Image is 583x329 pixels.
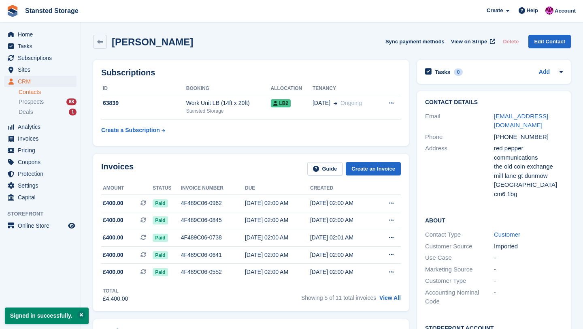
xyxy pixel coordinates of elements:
[310,199,375,207] div: [DATE] 02:00 AM
[18,133,66,144] span: Invoices
[539,68,550,77] a: Add
[494,242,563,251] div: Imported
[18,145,66,156] span: Pricing
[425,265,494,274] div: Marketing Source
[19,98,44,106] span: Prospects
[153,268,168,276] span: Paid
[186,107,271,115] div: Stansted Storage
[4,133,77,144] a: menu
[4,168,77,179] a: menu
[245,251,310,259] div: [DATE] 02:00 AM
[494,231,520,238] a: Customer
[313,82,378,95] th: Tenancy
[181,233,245,242] div: 4F489C06-0738
[153,251,168,259] span: Paid
[181,182,245,195] th: Invoice number
[346,162,401,175] a: Create an Invoice
[555,7,576,15] span: Account
[494,265,563,274] div: -
[6,5,19,17] img: stora-icon-8386f47178a22dfd0bd8f6a31ec36ba5ce8667c1dd55bd0f319d3a0aa187defe.svg
[7,210,81,218] span: Storefront
[379,295,401,301] a: View All
[310,233,375,242] div: [DATE] 02:01 AM
[153,199,168,207] span: Paid
[494,190,563,199] div: cm6 1bg
[112,36,193,47] h2: [PERSON_NAME]
[4,52,77,64] a: menu
[4,156,77,168] a: menu
[340,100,362,106] span: Ongoing
[18,52,66,64] span: Subscriptions
[18,41,66,52] span: Tasks
[494,132,563,142] div: [PHONE_NUMBER]
[425,132,494,142] div: Phone
[101,68,401,77] h2: Subscriptions
[153,216,168,224] span: Paid
[527,6,538,15] span: Help
[448,35,497,48] a: View on Stripe
[4,180,77,191] a: menu
[18,168,66,179] span: Protection
[103,216,123,224] span: £400.00
[18,192,66,203] span: Capital
[425,253,494,263] div: Use Case
[245,182,310,195] th: Due
[18,76,66,87] span: CRM
[18,220,66,231] span: Online Store
[307,162,343,175] a: Guide
[451,38,487,46] span: View on Stripe
[245,199,310,207] div: [DATE] 02:00 AM
[313,99,330,107] span: [DATE]
[494,276,563,286] div: -
[4,145,77,156] a: menu
[4,192,77,203] a: menu
[425,288,494,306] div: Accounting Nominal Code
[153,234,168,242] span: Paid
[4,41,77,52] a: menu
[4,121,77,132] a: menu
[101,82,186,95] th: ID
[69,109,77,115] div: 1
[425,216,563,224] h2: About
[19,98,77,106] a: Prospects 88
[425,276,494,286] div: Customer Type
[67,221,77,231] a: Preview store
[494,113,548,129] a: [EMAIL_ADDRESS][DOMAIN_NAME]
[4,76,77,87] a: menu
[301,295,376,301] span: Showing 5 of 11 total invoices
[4,220,77,231] a: menu
[425,230,494,239] div: Contact Type
[545,6,553,15] img: Jonathan Crick
[18,64,66,75] span: Sites
[103,268,123,276] span: £400.00
[19,88,77,96] a: Contacts
[435,68,451,76] h2: Tasks
[153,182,181,195] th: Status
[103,251,123,259] span: £400.00
[101,126,160,135] div: Create a Subscription
[425,144,494,199] div: Address
[22,4,82,17] a: Stansted Storage
[103,287,128,295] div: Total
[18,180,66,191] span: Settings
[181,216,245,224] div: 4F489C06-0845
[425,112,494,130] div: Email
[186,82,271,95] th: Booking
[425,99,563,106] h2: Contact Details
[101,182,153,195] th: Amount
[494,162,563,180] div: the old coin exchange mill lane gt dunmow
[494,144,563,162] div: red pepper communications
[494,253,563,263] div: -
[4,29,77,40] a: menu
[18,156,66,168] span: Coupons
[528,35,571,48] a: Edit Contact
[245,216,310,224] div: [DATE] 02:00 AM
[310,182,375,195] th: Created
[425,242,494,251] div: Customer Source
[18,121,66,132] span: Analytics
[494,288,563,306] div: -
[103,199,123,207] span: £400.00
[271,99,291,107] span: LB2
[500,35,522,48] button: Delete
[245,268,310,276] div: [DATE] 02:00 AM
